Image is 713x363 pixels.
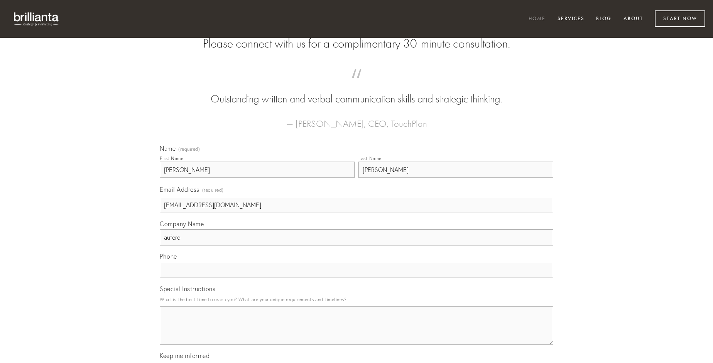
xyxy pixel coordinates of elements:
[172,77,541,107] blockquote: Outstanding written and verbal communication skills and strategic thinking.
[618,13,648,26] a: About
[8,8,66,30] img: brillianta - research, strategy, marketing
[591,13,617,26] a: Blog
[524,13,551,26] a: Home
[160,352,210,360] span: Keep me informed
[160,252,177,260] span: Phone
[172,77,541,92] span: “
[172,107,541,131] figcaption: — [PERSON_NAME], CEO, TouchPlan
[160,220,204,228] span: Company Name
[552,13,590,26] a: Services
[160,36,553,51] h2: Please connect with us for a complimentary 30-minute consultation.
[160,186,199,193] span: Email Address
[160,155,183,161] div: First Name
[160,145,176,152] span: Name
[160,285,215,293] span: Special Instructions
[655,10,705,27] a: Start Now
[358,155,382,161] div: Last Name
[202,185,224,195] span: (required)
[160,294,553,305] p: What is the best time to reach you? What are your unique requirements and timelines?
[178,147,200,152] span: (required)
